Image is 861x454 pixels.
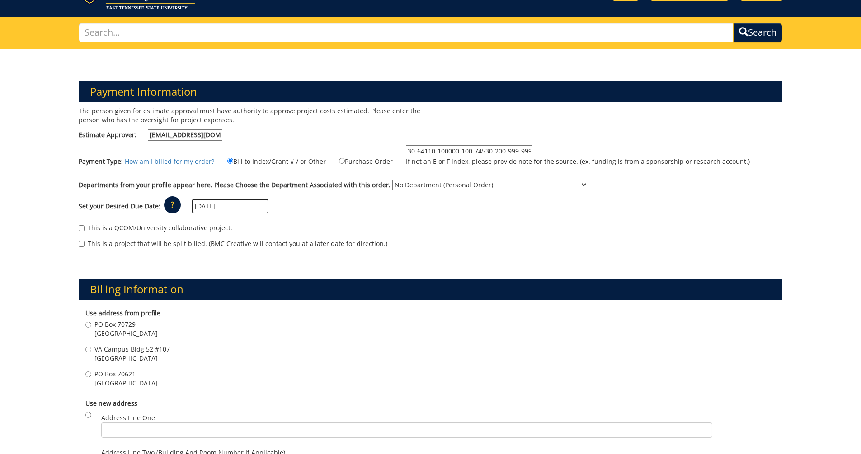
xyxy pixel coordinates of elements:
[79,241,85,247] input: This is a project that will be split billed. (BMC Creative will contact you at a later date for d...
[101,422,712,438] input: Address Line One
[85,371,91,377] input: PO Box 70621 [GEOGRAPHIC_DATA]
[94,345,170,354] span: VA Campus Bldg 52 #107
[339,158,345,164] input: Purchase Order
[85,399,137,408] b: Use new address
[216,156,326,166] label: Bill to Index/Grant # / or Other
[733,23,782,42] button: Search
[79,107,424,125] p: The person given for estimate approval must have authority to approve project costs estimated. Pl...
[406,157,750,166] p: If not an E or F index, please provide note for the source. (ex. funding is from a sponsorship or...
[148,129,222,141] input: Estimate Approver:
[94,320,158,329] span: PO Box 70729
[79,81,783,102] h3: Payment Information
[328,156,393,166] label: Purchase Order
[85,347,91,352] input: VA Campus Bldg 52 #107 [GEOGRAPHIC_DATA]
[192,199,268,213] input: MM/DD/YYYY
[79,225,85,231] input: This is a QCOM/University collaborative project.
[125,157,214,166] a: How am I billed for my order?
[79,202,160,211] label: Set your Desired Due Date:
[79,129,222,141] label: Estimate Approver:
[79,181,391,190] label: Departments from your profile appear here. Please Choose the Department Associated with this order.
[101,413,712,438] label: Address Line One
[79,279,783,300] h3: Billing Information
[79,223,232,232] label: This is a QCOM/University collaborative project.
[79,23,734,42] input: Search...
[406,145,532,157] input: If not an E or F index, please provide note for the source. (ex. funding is from a sponsorship or...
[79,239,387,248] label: This is a project that will be split billed. (BMC Creative will contact you at a later date for d...
[79,157,123,166] label: Payment Type:
[94,370,158,379] span: PO Box 70621
[85,309,160,317] b: Use address from profile
[94,354,170,363] span: [GEOGRAPHIC_DATA]
[85,322,91,328] input: PO Box 70729 [GEOGRAPHIC_DATA]
[164,196,181,213] p: ?
[94,379,158,388] span: [GEOGRAPHIC_DATA]
[94,329,158,338] span: [GEOGRAPHIC_DATA]
[227,158,233,164] input: Bill to Index/Grant # / or Other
